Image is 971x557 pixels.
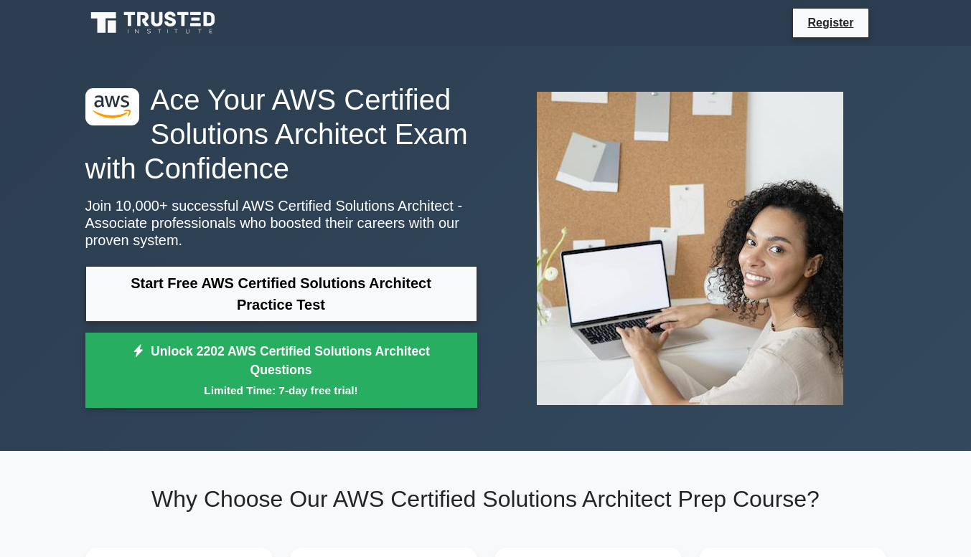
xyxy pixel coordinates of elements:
[799,14,862,32] a: Register
[85,485,886,513] h2: Why Choose Our AWS Certified Solutions Architect Prep Course?
[103,382,459,399] small: Limited Time: 7-day free trial!
[85,266,477,322] a: Start Free AWS Certified Solutions Architect Practice Test
[85,197,477,249] p: Join 10,000+ successful AWS Certified Solutions Architect - Associate professionals who boosted t...
[85,82,477,186] h1: Ace Your AWS Certified Solutions Architect Exam with Confidence
[85,333,477,409] a: Unlock 2202 AWS Certified Solutions Architect QuestionsLimited Time: 7-day free trial!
